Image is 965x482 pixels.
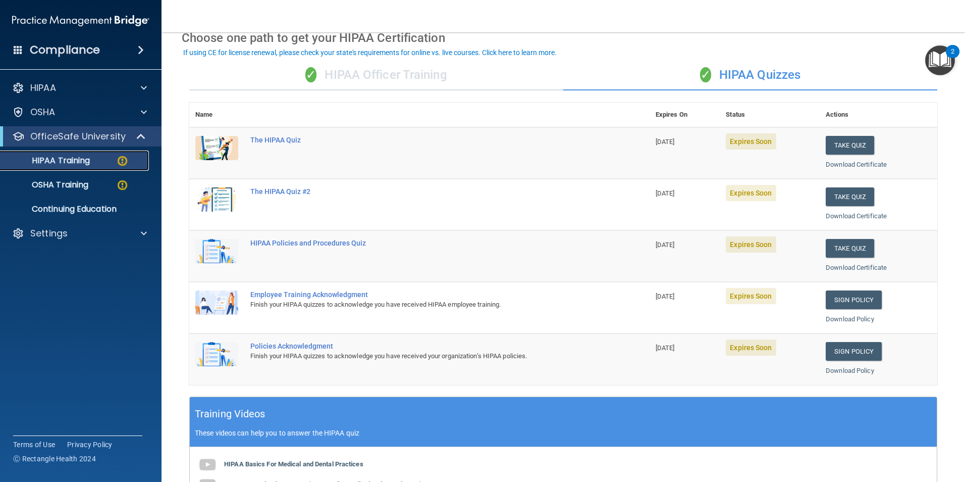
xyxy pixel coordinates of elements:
[726,133,776,150] span: Expires Soon
[563,60,937,90] div: HIPAA Quizzes
[30,43,100,57] h4: Compliance
[726,185,776,201] span: Expires Soon
[826,315,874,323] a: Download Policy
[790,410,953,451] iframe: Drift Widget Chat Controller
[189,60,563,90] div: HIPAA Officer Training
[197,455,218,475] img: gray_youtube_icon.38fcd6cc.png
[305,67,316,82] span: ✓
[700,67,711,82] span: ✓
[656,344,675,352] span: [DATE]
[182,47,558,58] button: If using CE for license renewal, please check your state's requirements for online vs. live cours...
[12,82,147,94] a: HIPAA
[826,161,887,168] a: Download Certificate
[656,189,675,197] span: [DATE]
[250,291,599,299] div: Employee Training Acknowledgment
[656,138,675,146] span: [DATE]
[30,106,56,118] p: OSHA
[250,239,599,247] div: HIPAA Policies and Procedures Quiz
[224,460,363,468] b: HIPAA Basics For Medical and Dental Practices
[250,342,599,350] div: Policies Acknowledgment
[12,227,147,239] a: Settings
[12,11,149,31] img: PMB logo
[726,236,776,253] span: Expires Soon
[820,103,937,127] th: Actions
[826,212,887,220] a: Download Certificate
[12,130,146,142] a: OfficeSafe University
[826,187,874,206] button: Take Quiz
[250,350,599,362] div: Finish your HIPAA quizzes to acknowledge you have received your organization’s HIPAA policies.
[925,45,955,75] button: Open Resource Center, 2 new notifications
[7,156,90,166] p: HIPAA Training
[183,49,557,56] div: If using CE for license renewal, please check your state's requirements for online vs. live cours...
[826,264,887,271] a: Download Certificate
[726,288,776,304] span: Expires Soon
[250,299,599,311] div: Finish your HIPAA quizzes to acknowledge you have received HIPAA employee training.
[250,187,599,196] div: The HIPAA Quiz #2
[826,367,874,374] a: Download Policy
[13,454,96,464] span: Ⓒ Rectangle Health 2024
[182,23,945,53] div: Choose one path to get your HIPAA Certification
[189,103,244,127] th: Name
[12,106,147,118] a: OSHA
[656,293,675,300] span: [DATE]
[720,103,820,127] th: Status
[67,440,113,450] a: Privacy Policy
[250,136,599,144] div: The HIPAA Quiz
[7,204,144,214] p: Continuing Education
[656,241,675,249] span: [DATE]
[826,291,882,309] a: Sign Policy
[195,405,265,423] h5: Training Videos
[826,239,874,258] button: Take Quiz
[726,340,776,356] span: Expires Soon
[826,136,874,155] button: Take Quiz
[7,180,88,190] p: OSHA Training
[826,342,882,361] a: Sign Policy
[195,429,932,437] p: These videos can help you to answer the HIPAA quiz
[30,227,68,239] p: Settings
[30,130,126,142] p: OfficeSafe University
[951,52,954,65] div: 2
[13,440,55,450] a: Terms of Use
[116,155,129,167] img: warning-circle.0cc9ac19.png
[650,103,720,127] th: Expires On
[30,82,56,94] p: HIPAA
[116,179,129,191] img: warning-circle.0cc9ac19.png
